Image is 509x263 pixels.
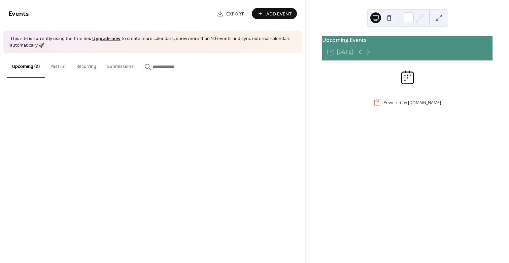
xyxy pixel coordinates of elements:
button: Upcoming (2) [7,53,45,78]
span: Export [226,10,244,17]
button: Recurring [71,53,102,77]
div: Upcoming Events [322,36,493,44]
button: Submissions [102,53,139,77]
button: Add Event [252,8,297,19]
a: Export [212,8,249,19]
span: This site is currently using the free tier. to create more calendars, show more than 10 events an... [10,36,295,49]
a: Upgrade now [92,34,121,43]
button: Past (3) [45,53,71,77]
span: Add Event [266,10,292,17]
span: Events [8,7,29,20]
a: [DOMAIN_NAME] [408,100,441,105]
div: Powered by [383,100,441,105]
